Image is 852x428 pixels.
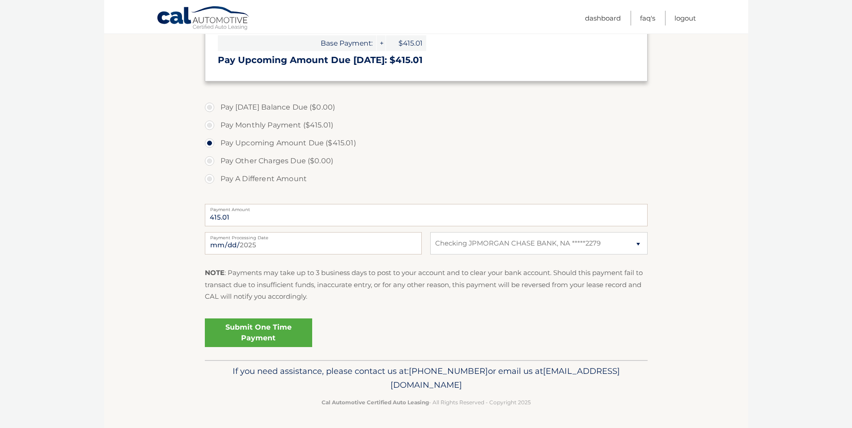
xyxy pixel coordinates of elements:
label: Pay Upcoming Amount Due ($415.01) [205,134,648,152]
label: Pay Monthly Payment ($415.01) [205,116,648,134]
p: If you need assistance, please contact us at: or email us at [211,364,642,393]
input: Payment Amount [205,204,648,226]
strong: Cal Automotive Certified Auto Leasing [322,399,429,406]
label: Payment Amount [205,204,648,211]
a: Cal Automotive [157,6,250,32]
h3: Pay Upcoming Amount Due [DATE]: $415.01 [218,55,635,66]
a: Logout [674,11,696,25]
strong: NOTE [205,268,225,277]
a: FAQ's [640,11,655,25]
span: Base Payment: [218,35,376,51]
p: - All Rights Reserved - Copyright 2025 [211,398,642,407]
label: Pay [DATE] Balance Due ($0.00) [205,98,648,116]
span: [PHONE_NUMBER] [409,366,488,376]
a: Dashboard [585,11,621,25]
label: Pay A Different Amount [205,170,648,188]
a: Submit One Time Payment [205,318,312,347]
span: $415.01 [386,35,426,51]
label: Payment Processing Date [205,232,422,239]
span: + [377,35,386,51]
label: Pay Other Charges Due ($0.00) [205,152,648,170]
input: Payment Date [205,232,422,254]
p: : Payments may take up to 3 business days to post to your account and to clear your bank account.... [205,267,648,302]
